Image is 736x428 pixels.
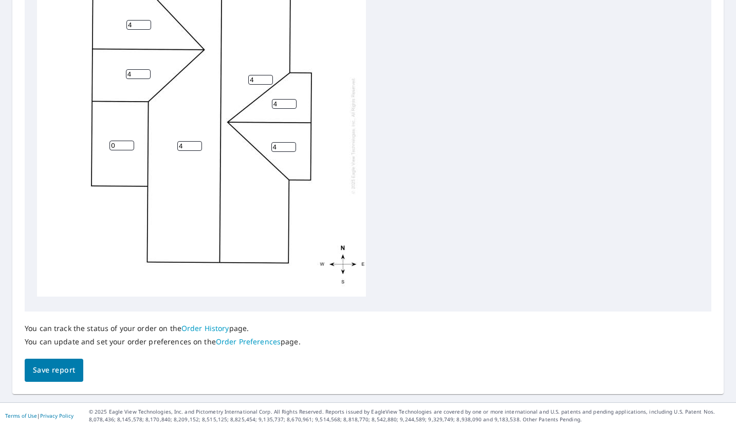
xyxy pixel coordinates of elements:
[40,412,73,419] a: Privacy Policy
[25,359,83,382] button: Save report
[25,324,301,333] p: You can track the status of your order on the page.
[33,364,75,377] span: Save report
[89,408,731,423] p: © 2025 Eagle View Technologies, Inc. and Pictometry International Corp. All Rights Reserved. Repo...
[5,412,37,419] a: Terms of Use
[5,413,73,419] p: |
[216,337,281,346] a: Order Preferences
[25,337,301,346] p: You can update and set your order preferences on the page.
[181,323,229,333] a: Order History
